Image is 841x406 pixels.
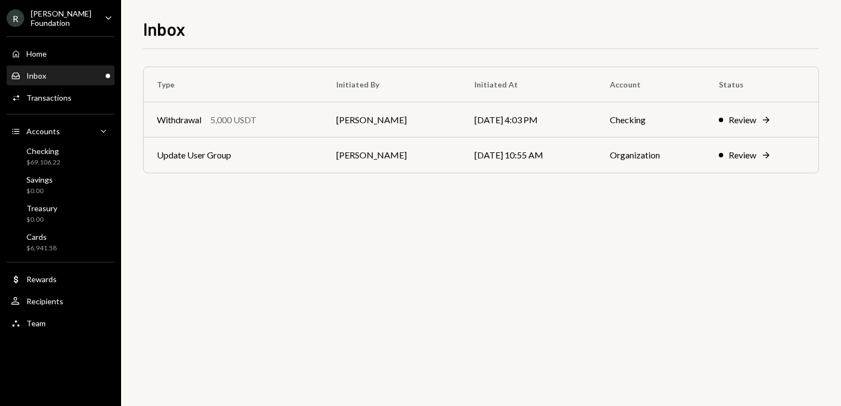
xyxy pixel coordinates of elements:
[26,232,57,242] div: Cards
[26,204,57,213] div: Treasury
[144,67,323,102] th: Type
[26,319,46,328] div: Team
[26,275,57,284] div: Rewards
[7,87,114,107] a: Transactions
[706,67,818,102] th: Status
[7,229,114,255] a: Cards$6,941.58
[7,65,114,85] a: Inbox
[26,127,60,136] div: Accounts
[323,67,461,102] th: Initiated By
[7,200,114,227] a: Treasury$0.00
[7,313,114,333] a: Team
[7,291,114,311] a: Recipients
[461,67,597,102] th: Initiated At
[7,121,114,141] a: Accounts
[210,113,256,127] div: 5,000 USDT
[597,138,706,173] td: Organization
[729,113,756,127] div: Review
[7,43,114,63] a: Home
[7,269,114,289] a: Rewards
[26,71,46,80] div: Inbox
[26,244,57,253] div: $6,941.58
[323,138,461,173] td: [PERSON_NAME]
[144,138,323,173] td: Update User Group
[26,146,61,156] div: Checking
[323,102,461,138] td: [PERSON_NAME]
[31,9,96,28] div: [PERSON_NAME] Foundation
[7,143,114,169] a: Checking$69,106.22
[26,93,72,102] div: Transactions
[729,149,756,162] div: Review
[26,297,63,306] div: Recipients
[143,18,185,40] h1: Inbox
[461,138,597,173] td: [DATE] 10:55 AM
[26,158,61,167] div: $69,106.22
[26,215,57,224] div: $0.00
[26,49,47,58] div: Home
[7,9,24,27] div: R
[597,67,706,102] th: Account
[26,186,53,196] div: $0.00
[26,175,53,184] div: Savings
[597,102,706,138] td: Checking
[461,102,597,138] td: [DATE] 4:03 PM
[157,113,201,127] div: Withdrawal
[7,172,114,198] a: Savings$0.00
